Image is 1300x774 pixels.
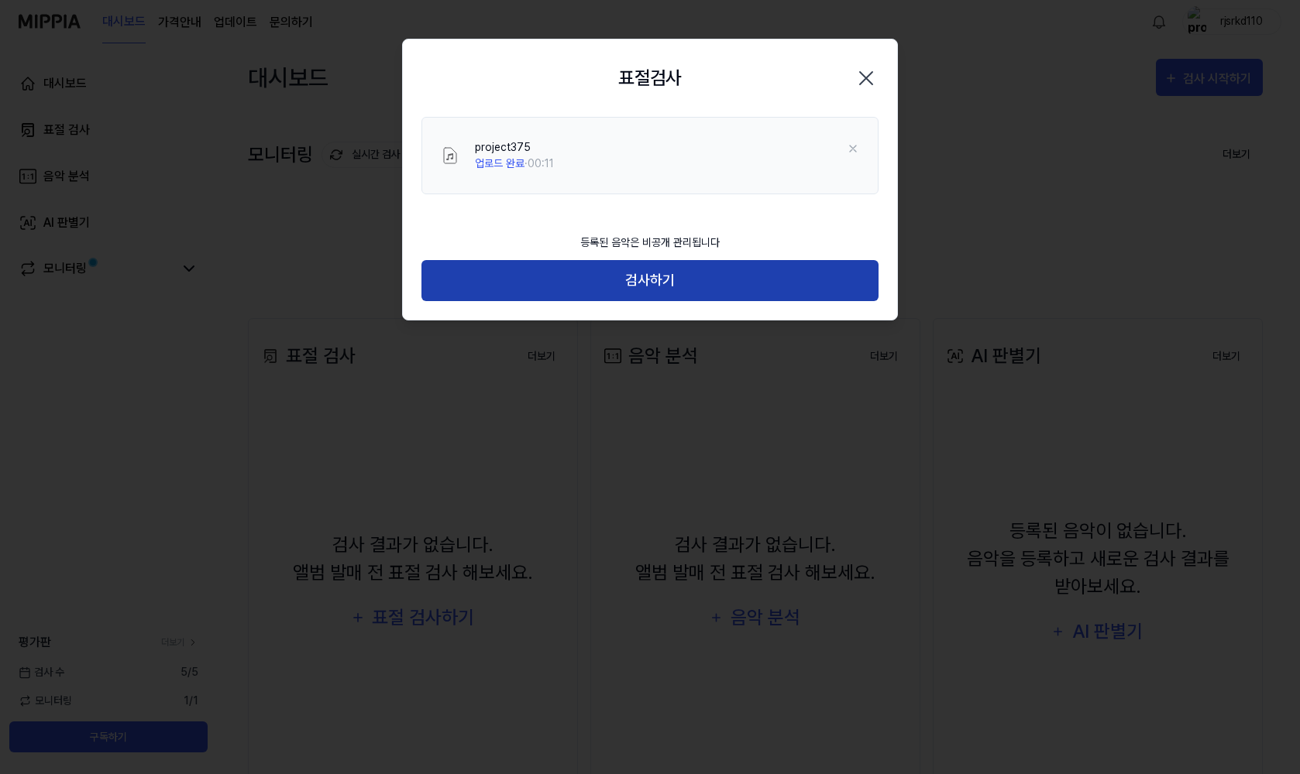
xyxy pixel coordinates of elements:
[475,157,524,170] span: 업로드 완료
[421,260,879,301] button: 검사하기
[475,156,554,172] div: · 00:11
[475,139,554,156] div: project375
[571,225,729,260] div: 등록된 음악은 비공개 관리됩니다
[618,64,682,92] h2: 표절검사
[441,146,459,165] img: File Select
